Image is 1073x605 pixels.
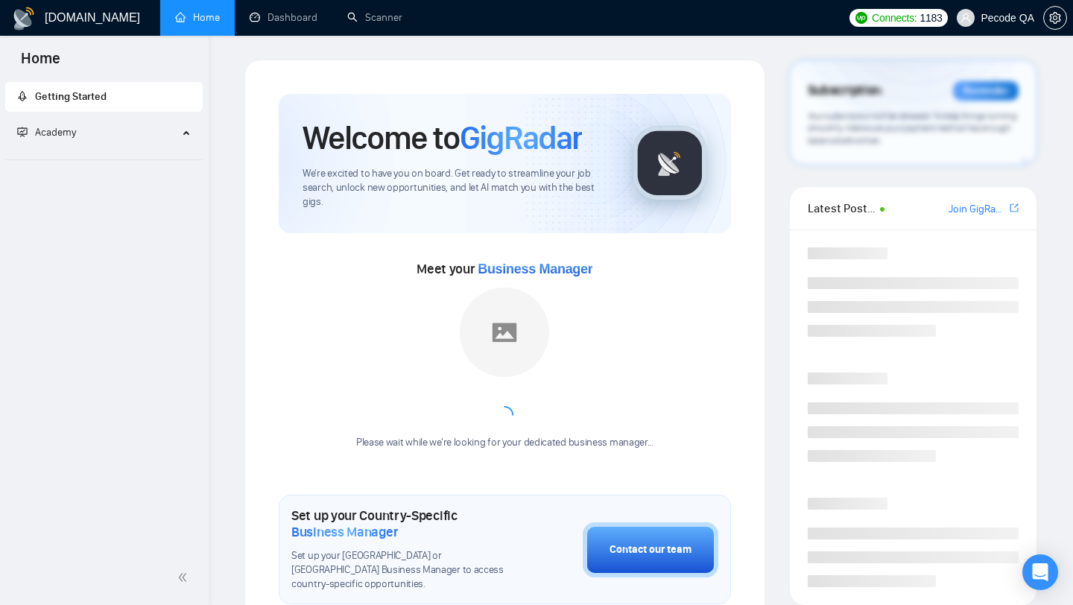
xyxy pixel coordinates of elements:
a: setting [1043,12,1067,24]
li: Academy Homepage [5,153,203,163]
span: user [960,13,971,23]
span: double-left [177,570,192,585]
span: Home [9,48,72,79]
div: Open Intercom Messenger [1022,554,1058,590]
span: rocket [17,91,28,101]
img: placeholder.png [460,288,549,377]
span: Academy [35,126,76,139]
div: Reminder [953,81,1019,101]
a: searchScanner [347,11,402,24]
span: Connects: [872,10,917,26]
li: Getting Started [5,82,203,112]
span: export [1010,202,1019,214]
a: homeHome [175,11,220,24]
span: Your subscription will be renewed. To keep things running smoothly, make sure your payment method... [808,110,1017,146]
span: setting [1044,12,1066,24]
span: Academy [17,126,76,139]
span: Set up your [GEOGRAPHIC_DATA] or [GEOGRAPHIC_DATA] Business Manager to access country-specific op... [291,549,508,592]
span: Getting Started [35,90,107,103]
h1: Set up your Country-Specific [291,507,508,540]
button: setting [1043,6,1067,30]
span: Meet your [417,261,592,277]
span: Business Manager [478,262,592,276]
img: upwork-logo.png [855,12,867,24]
span: Latest Posts from the GigRadar Community [808,199,876,218]
span: Business Manager [291,524,398,540]
span: GigRadar [460,118,582,158]
span: Subscription [808,78,881,104]
span: We're excited to have you on board. Get ready to streamline your job search, unlock new opportuni... [303,167,609,209]
a: dashboardDashboard [250,11,317,24]
button: Contact our team [583,522,718,577]
span: loading [494,405,515,425]
div: Please wait while we're looking for your dedicated business manager... [347,436,662,450]
h1: Welcome to [303,118,582,158]
div: Contact our team [610,542,691,558]
img: gigradar-logo.png [633,126,707,200]
span: fund-projection-screen [17,127,28,137]
img: logo [12,7,36,31]
span: 1183 [920,10,942,26]
a: export [1010,201,1019,215]
a: Join GigRadar Slack Community [949,201,1007,218]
